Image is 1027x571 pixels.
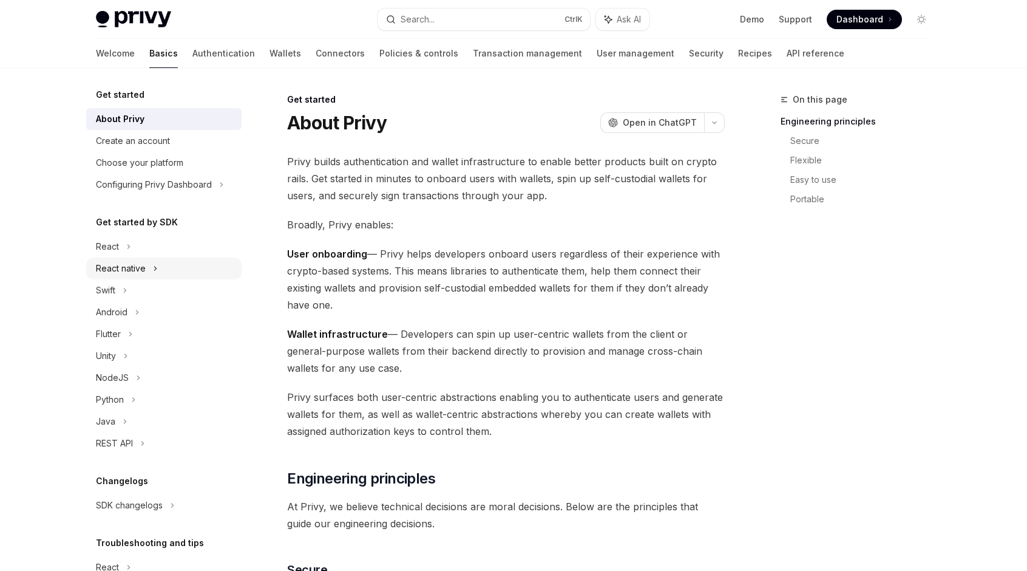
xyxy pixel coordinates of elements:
[96,39,135,68] a: Welcome
[790,131,941,151] a: Secure
[316,39,365,68] a: Connectors
[86,130,242,152] a: Create an account
[96,177,212,192] div: Configuring Privy Dashboard
[96,498,163,513] div: SDK changelogs
[790,151,941,170] a: Flexible
[269,39,301,68] a: Wallets
[96,536,204,550] h5: Troubleshooting and tips
[96,305,127,320] div: Android
[96,349,116,363] div: Unity
[86,152,242,174] a: Choose your platform
[287,248,367,260] strong: User onboarding
[827,10,902,29] a: Dashboard
[287,328,388,340] strong: Wallet infrastructure
[86,108,242,130] a: About Privy
[287,245,725,313] span: — Privy helps developers onboard users regardless of their experience with crypto-based systems. ...
[793,92,847,107] span: On this page
[740,13,764,26] a: Demo
[781,112,941,131] a: Engineering principles
[564,15,583,24] span: Ctrl K
[96,414,115,429] div: Java
[787,39,844,68] a: API reference
[96,392,124,407] div: Python
[96,215,178,230] h5: Get started by SDK
[96,474,148,488] h5: Changelogs
[96,134,170,148] div: Create an account
[596,9,649,30] button: Ask AI
[689,39,724,68] a: Security
[600,112,704,133] button: Open in ChatGPT
[96,371,129,385] div: NodeJS
[473,39,582,68] a: Transaction management
[96,112,144,126] div: About Privy
[149,39,178,68] a: Basics
[287,153,725,204] span: Privy builds authentication and wallet infrastructure to enable better products built on crypto r...
[287,469,435,488] span: Engineering principles
[192,39,255,68] a: Authentication
[597,39,674,68] a: User management
[96,239,119,254] div: React
[287,112,387,134] h1: About Privy
[779,13,812,26] a: Support
[912,10,931,29] button: Toggle dark mode
[96,327,121,341] div: Flutter
[617,13,641,26] span: Ask AI
[623,117,697,129] span: Open in ChatGPT
[790,190,941,209] a: Portable
[96,283,115,298] div: Swift
[96,261,146,276] div: React native
[96,436,133,451] div: REST API
[379,39,458,68] a: Policies & controls
[287,498,725,532] span: At Privy, we believe technical decisions are moral decisions. Below are the principles that guide...
[738,39,772,68] a: Recipes
[378,9,590,30] button: Search...CtrlK
[287,326,725,377] span: — Developers can spin up user-centric wallets from the client or general-purpose wallets from the...
[96,156,183,170] div: Choose your platform
[287,94,725,106] div: Get started
[96,11,171,28] img: light logo
[96,87,144,102] h5: Get started
[790,170,941,190] a: Easy to use
[287,389,725,440] span: Privy surfaces both user-centric abstractions enabling you to authenticate users and generate wal...
[836,13,883,26] span: Dashboard
[287,216,725,233] span: Broadly, Privy enables:
[401,12,435,27] div: Search...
